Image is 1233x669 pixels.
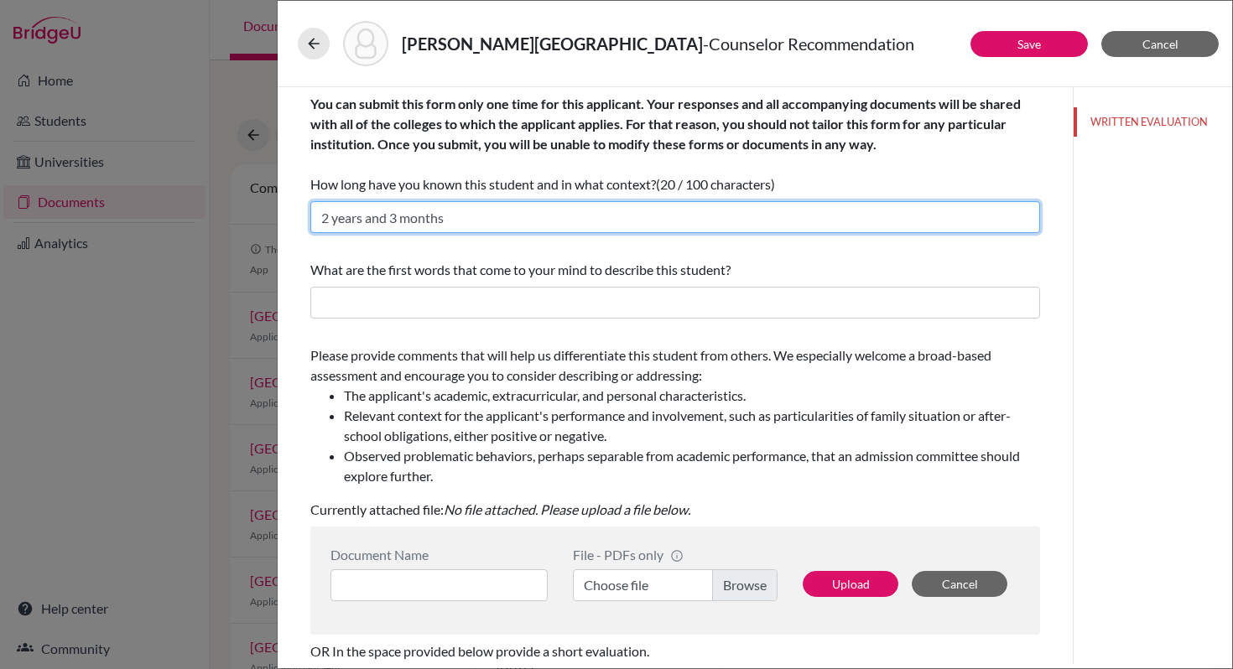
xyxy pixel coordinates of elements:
b: You can submit this form only one time for this applicant. Your responses and all accompanying do... [310,96,1021,152]
span: Please provide comments that will help us differentiate this student from others. We especially w... [310,347,1040,486]
span: info [670,549,684,563]
button: Cancel [912,571,1007,597]
span: OR In the space provided below provide a short evaluation. [310,643,649,659]
li: Observed problematic behaviors, perhaps separable from academic performance, that an admission co... [344,446,1040,486]
div: File - PDFs only [573,547,778,563]
span: (20 / 100 characters) [656,176,775,192]
div: Currently attached file: [310,339,1040,526]
span: What are the first words that come to your mind to describe this student? [310,262,731,277]
button: Upload [803,571,898,597]
strong: [PERSON_NAME][GEOGRAPHIC_DATA] [402,34,703,54]
li: The applicant's academic, extracurricular, and personal characteristics. [344,386,1040,406]
div: Document Name [330,547,548,563]
li: Relevant context for the applicant's performance and involvement, such as particularities of fami... [344,406,1040,446]
i: No file attached. Please upload a file below. [444,501,690,517]
span: How long have you known this student and in what context? [310,96,1021,192]
button: WRITTEN EVALUATION [1074,107,1232,137]
span: - Counselor Recommendation [703,34,914,54]
label: Choose file [573,569,778,601]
